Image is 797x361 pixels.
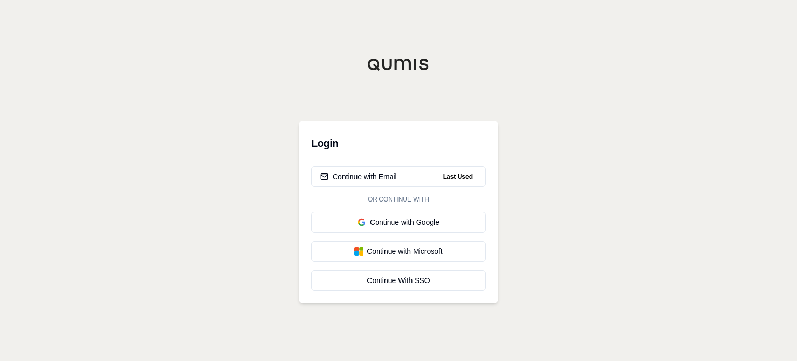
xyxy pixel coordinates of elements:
[311,166,486,187] button: Continue with EmailLast Used
[311,241,486,262] button: Continue with Microsoft
[320,217,477,228] div: Continue with Google
[320,246,477,257] div: Continue with Microsoft
[320,171,397,182] div: Continue with Email
[364,195,433,204] span: Or continue with
[311,133,486,154] h3: Login
[367,58,430,71] img: Qumis
[320,275,477,286] div: Continue With SSO
[311,270,486,291] a: Continue With SSO
[439,170,477,183] span: Last Used
[311,212,486,233] button: Continue with Google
